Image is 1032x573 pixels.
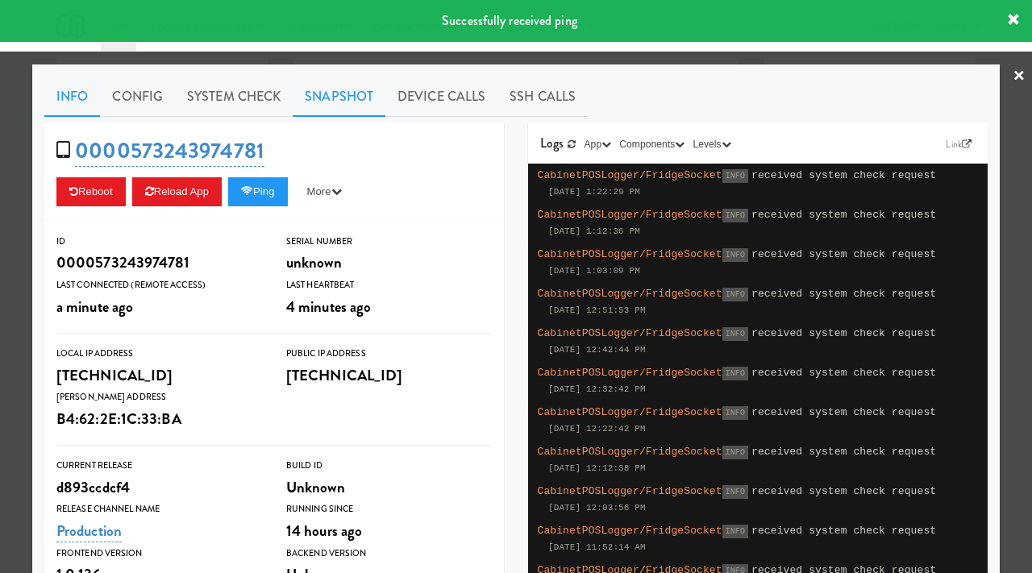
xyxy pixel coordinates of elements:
[538,169,722,181] span: CabinetPOSLogger/FridgeSocket
[540,134,564,152] span: Logs
[56,474,262,501] div: d893ccdcf4
[538,367,722,379] span: CabinetPOSLogger/FridgeSocket
[56,296,133,318] span: a minute ago
[548,266,640,276] span: [DATE] 1:03:09 PM
[689,136,734,152] button: Levels
[548,226,640,236] span: [DATE] 1:12:36 PM
[538,248,722,260] span: CabinetPOSLogger/FridgeSocket
[548,305,646,315] span: [DATE] 12:51:53 PM
[286,546,492,562] div: Backend Version
[56,249,262,276] div: 0000573243974781
[722,525,748,538] span: INFO
[722,367,748,380] span: INFO
[538,327,722,339] span: CabinetPOSLogger/FridgeSocket
[286,296,371,318] span: 4 minutes ago
[228,177,288,206] button: Ping
[751,406,936,418] span: received system check request
[56,389,262,405] div: [PERSON_NAME] Address
[548,503,646,513] span: [DATE] 12:03:56 PM
[286,234,492,250] div: Serial Number
[286,346,492,362] div: Public IP Address
[722,446,748,459] span: INFO
[722,248,748,262] span: INFO
[56,177,126,206] button: Reboot
[56,501,262,517] div: Release Channel Name
[942,136,976,152] a: Link
[722,327,748,341] span: INFO
[538,446,722,458] span: CabinetPOSLogger/FridgeSocket
[548,542,646,552] span: [DATE] 11:52:14 AM
[497,77,588,117] a: SSH Calls
[56,520,122,542] a: Production
[44,77,100,117] a: Info
[722,288,748,301] span: INFO
[722,209,748,222] span: INFO
[442,11,577,30] span: Successfully received ping
[751,209,936,221] span: received system check request
[132,177,222,206] button: Reload App
[548,187,640,197] span: [DATE] 1:22:29 PM
[56,234,262,250] div: ID
[56,362,262,389] div: [TECHNICAL_ID]
[751,327,936,339] span: received system check request
[100,77,175,117] a: Config
[286,249,492,276] div: unknown
[286,458,492,474] div: Build Id
[548,463,646,473] span: [DATE] 12:12:38 PM
[751,367,936,379] span: received system check request
[580,136,616,152] button: App
[548,424,646,434] span: [DATE] 12:22:42 PM
[56,546,262,562] div: Frontend Version
[56,405,262,433] div: B4:62:2E:1C:33:BA
[751,169,936,181] span: received system check request
[548,384,646,394] span: [DATE] 12:32:42 PM
[538,485,722,497] span: CabinetPOSLogger/FridgeSocket
[175,77,293,117] a: System Check
[75,135,264,167] a: 0000573243974781
[722,406,748,420] span: INFO
[1013,52,1026,102] a: ×
[286,277,492,293] div: Last Heartbeat
[286,362,492,389] div: [TECHNICAL_ID]
[294,177,355,206] button: More
[538,525,722,537] span: CabinetPOSLogger/FridgeSocket
[538,288,722,300] span: CabinetPOSLogger/FridgeSocket
[56,277,262,293] div: Last Connected (Remote Access)
[538,406,722,418] span: CabinetPOSLogger/FridgeSocket
[56,458,262,474] div: Current Release
[548,345,646,355] span: [DATE] 12:42:44 PM
[751,248,936,260] span: received system check request
[538,209,722,221] span: CabinetPOSLogger/FridgeSocket
[286,474,492,501] div: Unknown
[751,485,936,497] span: received system check request
[286,520,362,542] span: 14 hours ago
[751,288,936,300] span: received system check request
[385,77,497,117] a: Device Calls
[722,169,748,183] span: INFO
[286,501,492,517] div: Running Since
[751,446,936,458] span: received system check request
[56,346,262,362] div: Local IP Address
[293,77,385,117] a: Snapshot
[751,525,936,537] span: received system check request
[722,485,748,499] span: INFO
[615,136,689,152] button: Components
